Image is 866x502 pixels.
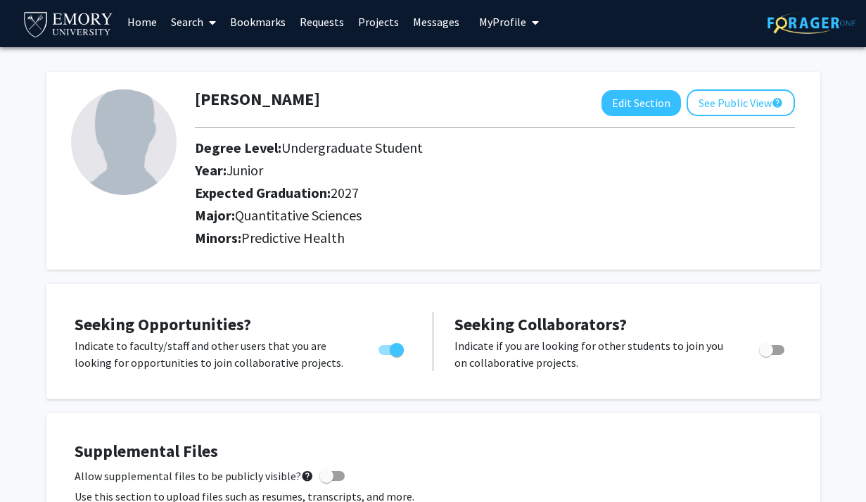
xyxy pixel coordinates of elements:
img: Profile Picture [71,89,177,195]
h4: Supplemental Files [75,441,792,462]
h2: Minors: [195,230,795,246]
h2: Degree Level: [195,139,697,156]
span: Seeking Opportunities? [75,313,251,335]
img: Emory University Logo [22,8,115,39]
button: See Public View [687,89,795,116]
span: Undergraduate Student [281,139,423,156]
mat-icon: help [301,468,314,484]
span: 2027 [331,184,359,201]
h2: Year: [195,162,697,179]
span: Quantitative Sciences [235,206,362,224]
span: Allow supplemental files to be publicly visible? [75,468,314,484]
span: Junior [227,161,263,179]
h1: [PERSON_NAME] [195,89,320,110]
p: Indicate if you are looking for other students to join you on collaborative projects. [454,337,732,371]
mat-icon: help [772,94,783,111]
div: Toggle [753,337,792,358]
span: Seeking Collaborators? [454,313,627,335]
iframe: Chat [11,439,60,491]
span: My Profile [479,15,526,29]
div: Toggle [373,337,412,358]
img: ForagerOne Logo [768,12,855,34]
h2: Major: [195,207,795,224]
button: Edit Section [601,90,681,116]
span: Predictive Health [241,229,345,246]
p: Indicate to faculty/staff and other users that you are looking for opportunities to join collabor... [75,337,352,371]
h2: Expected Graduation: [195,184,697,201]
